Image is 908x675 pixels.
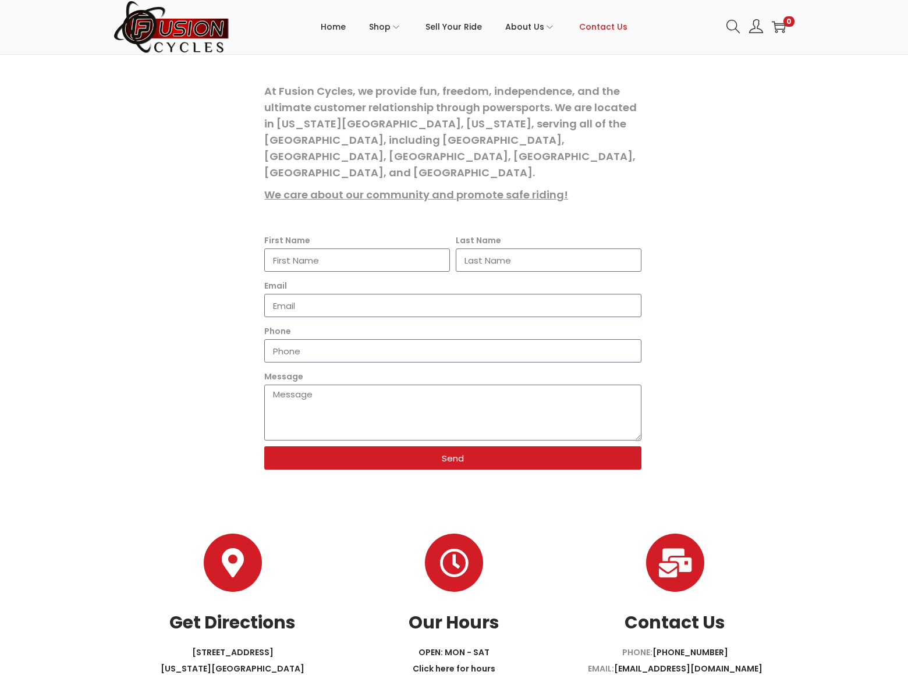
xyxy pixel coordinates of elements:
[505,1,556,53] a: About Us
[230,1,718,53] nav: Primary navigation
[425,534,483,592] a: Our Hours
[264,323,291,339] label: Phone
[169,610,296,635] a: Get Directions
[264,278,287,294] label: Email
[161,646,304,674] a: [STREET_ADDRESS][US_STATE][GEOGRAPHIC_DATA]
[456,232,501,248] label: Last Name
[264,294,641,317] input: Email
[369,12,391,41] span: Shop
[409,610,499,635] a: Our Hours
[321,1,346,53] a: Home
[264,446,641,470] button: Send
[579,1,627,53] a: Contact Us
[579,12,627,41] span: Contact Us
[646,534,704,592] a: Contact Us
[614,663,762,674] a: [EMAIL_ADDRESS][DOMAIN_NAME]
[264,187,568,202] span: We care about our community and promote safe riding!
[425,1,482,53] a: Sell Your Ride
[204,534,262,592] a: Get Directions
[264,339,641,363] input: Only numbers and phone characters (#, -, *, etc) are accepted.
[442,454,464,463] span: Send
[264,83,641,181] p: At Fusion Cycles, we provide fun, freedom, independence, and the ultimate customer relationship t...
[134,26,774,60] h2: Contact Us
[456,248,641,272] input: Last Name
[652,646,728,658] a: [PHONE_NUMBER]
[413,646,495,674] a: OPEN: MON - SATClick here for hours
[625,610,725,635] a: Contact Us
[321,12,346,41] span: Home
[772,20,786,34] a: 0
[264,232,310,248] label: First Name
[505,12,544,41] span: About Us
[425,12,482,41] span: Sell Your Ride
[369,1,402,53] a: Shop
[264,248,450,272] input: First Name
[264,368,303,385] label: Message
